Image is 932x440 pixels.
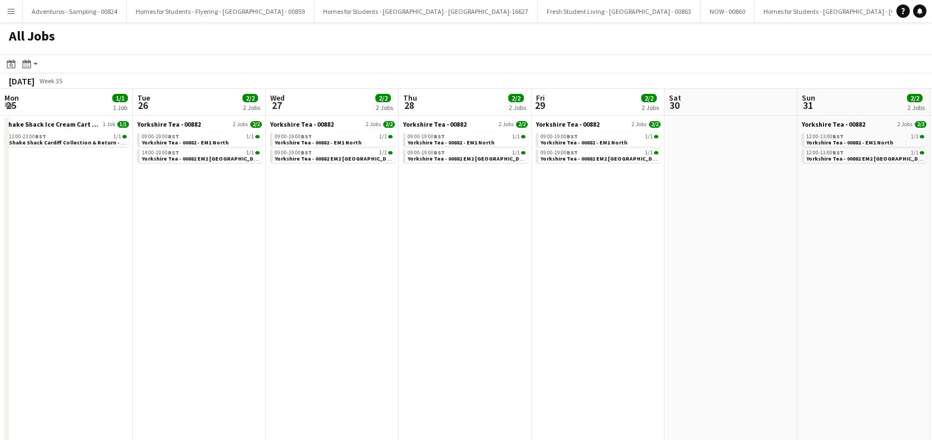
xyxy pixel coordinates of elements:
span: 1/1 [379,134,387,139]
a: 12:00-13:00BST1/1Yorkshire Tea - 00882 EM2 [GEOGRAPHIC_DATA] [806,149,924,162]
span: Mon [4,93,19,103]
span: 1/1 [654,135,658,138]
span: 1/1 [246,150,254,156]
span: 1/1 [122,135,127,138]
span: Yorkshire Tea - 00882 [536,120,599,128]
button: Homes for Students - Flyering - [GEOGRAPHIC_DATA] - 00859 [127,1,314,22]
span: BST [168,133,179,140]
span: Yorkshire Tea - 00882 - EM1 North [806,139,893,146]
div: Yorkshire Tea - 008822 Jobs2/212:00-13:00BST1/1Yorkshire Tea - 00882 - EM1 North12:00-13:00BST1/1... [802,120,926,165]
button: NOW - 00860 [701,1,755,22]
span: 1/1 [512,134,520,139]
div: Yorkshire Tea - 008822 Jobs2/209:00-19:00BST1/1Yorkshire Tea - 00882 - EM1 North14:00-19:00BST1/1... [137,120,262,165]
span: 14:00-19:00 [142,150,179,156]
span: 2 Jobs [632,121,647,128]
a: Shake Shack Ice Cream Cart Drop Off - 008861 Job1/1 [4,120,129,128]
span: 1/1 [388,135,393,138]
span: 2/2 [649,121,661,128]
span: Yorkshire Tea - 00882 - EM1 North [142,139,229,146]
button: Adventuros - Sampling - 00824 [23,1,127,22]
span: Sat [669,93,681,103]
span: 12:00-13:00 [806,150,844,156]
span: 30 [667,99,681,112]
span: BST [567,149,578,156]
span: Yorkshire Tea - 00882 [270,120,334,128]
a: 14:00-19:00BST1/1Yorkshire Tea - 00882 EM2 [GEOGRAPHIC_DATA] [142,149,260,162]
span: Sun [802,93,815,103]
span: 26 [136,99,150,112]
span: 1/1 [521,151,526,154]
div: 2 Jobs [243,103,260,112]
span: BST [168,149,179,156]
span: 2 Jobs [898,121,913,128]
a: Yorkshire Tea - 008822 Jobs2/2 [802,120,926,128]
span: 1/1 [920,151,924,154]
span: 1/1 [645,134,653,139]
span: BST [301,133,312,140]
span: 09:00-19:00 [541,134,578,139]
span: 1/1 [255,151,260,154]
span: 1/1 [654,151,658,154]
span: 1/1 [388,151,393,154]
span: Yorkshire Tea - 00882 - EM1 North [408,139,494,146]
span: 1/1 [117,121,129,128]
a: Yorkshire Tea - 008822 Jobs2/2 [403,120,528,128]
a: Yorkshire Tea - 008822 Jobs2/2 [270,120,395,128]
span: Yorkshire Tea - 00882 - EM1 North [541,139,627,146]
span: 28 [401,99,417,112]
span: 2/2 [383,121,395,128]
span: 1/1 [911,150,919,156]
span: 29 [534,99,545,112]
span: 09:00-19:00 [408,134,445,139]
span: Yorkshire Tea - 00882 EM2 Midlands [806,155,930,162]
div: [DATE] [9,76,34,87]
span: 2 Jobs [366,121,381,128]
div: 2 Jobs [908,103,925,112]
span: BST [301,149,312,156]
span: 1/1 [246,134,254,139]
div: 2 Jobs [642,103,659,112]
a: Yorkshire Tea - 008822 Jobs2/2 [137,120,262,128]
span: 2/2 [915,121,926,128]
span: Yorkshire Tea - 00882 EM2 Midlands [142,155,265,162]
a: 12:00-13:00BST1/1Yorkshire Tea - 00882 - EM1 North [806,133,924,146]
span: 2 Jobs [233,121,248,128]
span: BST [832,149,844,156]
span: 2/2 [516,121,528,128]
span: 09:00-19:00 [275,150,312,156]
span: 09:00-19:00 [408,150,445,156]
span: Yorkshire Tea - 00882 EM2 Midlands [275,155,398,162]
span: 1/1 [255,135,260,138]
span: 12:00-13:00 [806,134,844,139]
a: 09:00-19:00BST1/1Yorkshire Tea - 00882 - EM1 North [541,133,658,146]
span: Fri [536,93,545,103]
div: Shake Shack Ice Cream Cart Drop Off - 008861 Job1/113:00-23:00BST1/1Shake Shack Cardiff Collectio... [4,120,129,149]
span: BST [434,149,445,156]
span: Shake Shack Cardiff Collection & Return - 00886 [9,139,135,146]
a: 09:00-19:00BST1/1Yorkshire Tea - 00882 EM2 [GEOGRAPHIC_DATA] [408,149,526,162]
span: 1/1 [920,135,924,138]
span: 1/1 [645,150,653,156]
span: 25 [3,99,19,112]
button: Homes for Students - [GEOGRAPHIC_DATA] - [GEOGRAPHIC_DATA]-16627 [314,1,538,22]
span: 1/1 [512,150,520,156]
span: 2/2 [907,94,923,102]
span: 2 Jobs [499,121,514,128]
div: Yorkshire Tea - 008822 Jobs2/209:00-19:00BST1/1Yorkshire Tea - 00882 - EM1 North09:00-19:00BST1/1... [270,120,395,165]
div: 2 Jobs [376,103,393,112]
span: Wed [270,93,285,103]
span: Yorkshire Tea - 00882 - EM1 North [275,139,361,146]
span: Shake Shack Ice Cream Cart Drop Off - 00886 [4,120,101,128]
span: 2/2 [641,94,657,102]
a: 13:00-23:00BST1/1Shake Shack Cardiff Collection & Return - 00886 [9,133,127,146]
a: 09:00-19:00BST1/1Yorkshire Tea - 00882 - EM1 North [275,133,393,146]
a: 09:00-19:00BST1/1Yorkshire Tea - 00882 EM2 [GEOGRAPHIC_DATA] [275,149,393,162]
span: Yorkshire Tea - 00882 [802,120,865,128]
span: BST [35,133,46,140]
div: Yorkshire Tea - 008822 Jobs2/209:00-19:00BST1/1Yorkshire Tea - 00882 - EM1 North09:00-19:00BST1/1... [536,120,661,165]
span: 2/2 [508,94,524,102]
span: 1/1 [379,150,387,156]
span: 1/1 [113,134,121,139]
a: 09:00-19:00BST1/1Yorkshire Tea - 00882 EM2 [GEOGRAPHIC_DATA] [541,149,658,162]
a: 09:00-19:00BST1/1Yorkshire Tea - 00882 - EM1 North [408,133,526,146]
